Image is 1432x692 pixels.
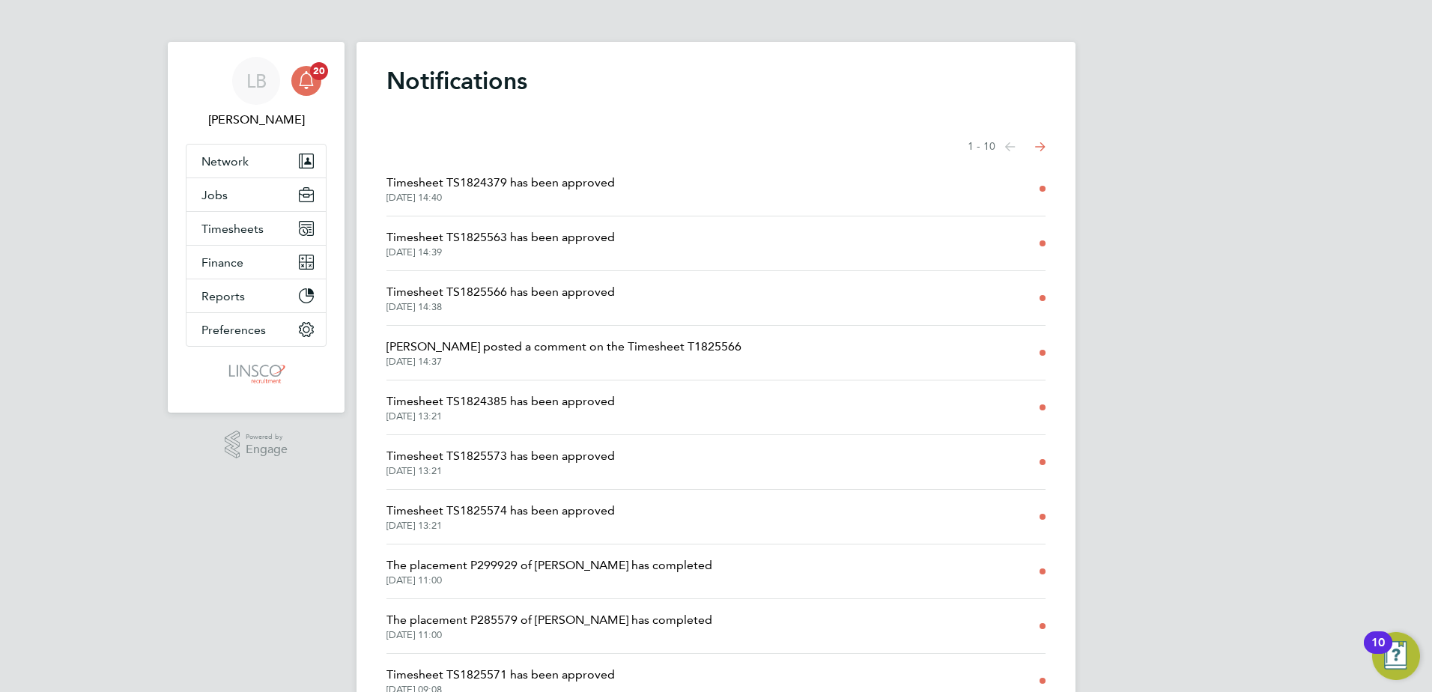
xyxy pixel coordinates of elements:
a: Timesheet TS1825574 has been approved[DATE] 13:21 [386,502,615,532]
span: [DATE] 13:21 [386,410,615,422]
span: Timesheet TS1825563 has been approved [386,228,615,246]
span: Timesheets [201,222,264,236]
span: Timesheet TS1825573 has been approved [386,447,615,465]
span: [DATE] 13:21 [386,520,615,532]
nav: Select page of notifications list [968,132,1046,162]
button: Preferences [186,313,326,346]
span: Timesheet TS1825566 has been approved [386,283,615,301]
div: 10 [1371,643,1385,662]
a: Powered byEngage [225,431,288,459]
h1: Notifications [386,66,1046,96]
span: The placement P299929 of [PERSON_NAME] has completed [386,556,712,574]
span: Powered by [246,431,288,443]
span: Preferences [201,323,266,337]
span: [PERSON_NAME] posted a comment on the Timesheet T1825566 [386,338,741,356]
nav: Main navigation [168,42,345,413]
span: Timesheet TS1824385 has been approved [386,392,615,410]
a: Timesheet TS1824379 has been approved[DATE] 14:40 [386,174,615,204]
span: Finance [201,255,243,270]
span: [DATE] 11:00 [386,574,712,586]
a: The placement P285579 of [PERSON_NAME] has completed[DATE] 11:00 [386,611,712,641]
button: Reports [186,279,326,312]
span: The placement P285579 of [PERSON_NAME] has completed [386,611,712,629]
button: Timesheets [186,212,326,245]
span: Jobs [201,188,228,202]
a: Go to home page [186,362,327,386]
a: Timesheet TS1825573 has been approved[DATE] 13:21 [386,447,615,477]
a: 20 [291,57,321,105]
span: 1 - 10 [968,139,995,154]
a: Timesheet TS1825566 has been approved[DATE] 14:38 [386,283,615,313]
span: [DATE] 11:00 [386,629,712,641]
span: Timesheet TS1825571 has been approved [386,666,615,684]
a: Timesheet TS1824385 has been approved[DATE] 13:21 [386,392,615,422]
span: Reports [201,289,245,303]
span: Engage [246,443,288,456]
span: [DATE] 13:21 [386,465,615,477]
span: [DATE] 14:39 [386,246,615,258]
button: Network [186,145,326,177]
a: [PERSON_NAME] posted a comment on the Timesheet T1825566[DATE] 14:37 [386,338,741,368]
a: LB[PERSON_NAME] [186,57,327,129]
span: [DATE] 14:40 [386,192,615,204]
img: linsco-logo-retina.png [225,362,287,386]
span: Timesheet TS1825574 has been approved [386,502,615,520]
span: Lauren Butler [186,111,327,129]
a: The placement P299929 of [PERSON_NAME] has completed[DATE] 11:00 [386,556,712,586]
a: Timesheet TS1825563 has been approved[DATE] 14:39 [386,228,615,258]
span: [DATE] 14:38 [386,301,615,313]
button: Finance [186,246,326,279]
span: [DATE] 14:37 [386,356,741,368]
span: Timesheet TS1824379 has been approved [386,174,615,192]
span: LB [246,71,267,91]
button: Jobs [186,178,326,211]
button: Open Resource Center, 10 new notifications [1372,632,1420,680]
span: 20 [310,62,328,80]
span: Network [201,154,249,169]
